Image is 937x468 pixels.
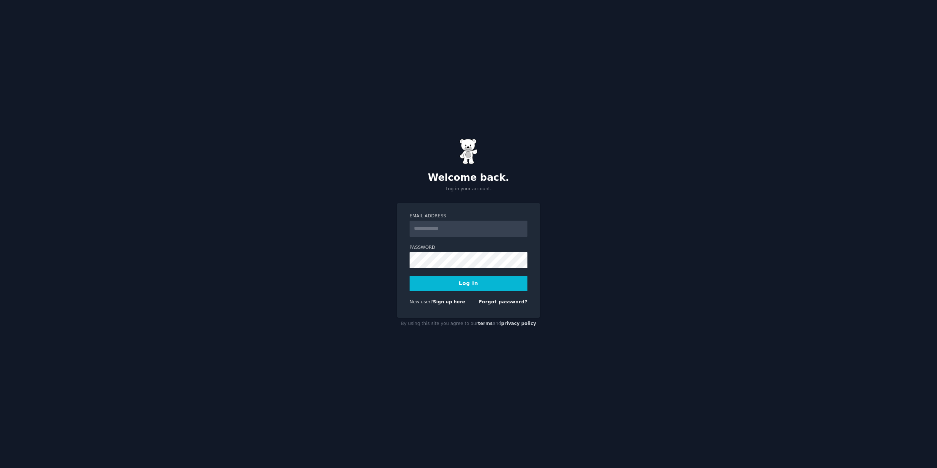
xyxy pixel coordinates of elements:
label: Password [410,244,527,251]
div: By using this site you agree to our and [397,318,540,330]
label: Email Address [410,213,527,220]
a: privacy policy [501,321,536,326]
span: New user? [410,299,433,304]
a: Forgot password? [479,299,527,304]
button: Log In [410,276,527,291]
p: Log in your account. [397,186,540,192]
a: Sign up here [433,299,465,304]
h2: Welcome back. [397,172,540,184]
img: Gummy Bear [459,139,478,164]
a: terms [478,321,493,326]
